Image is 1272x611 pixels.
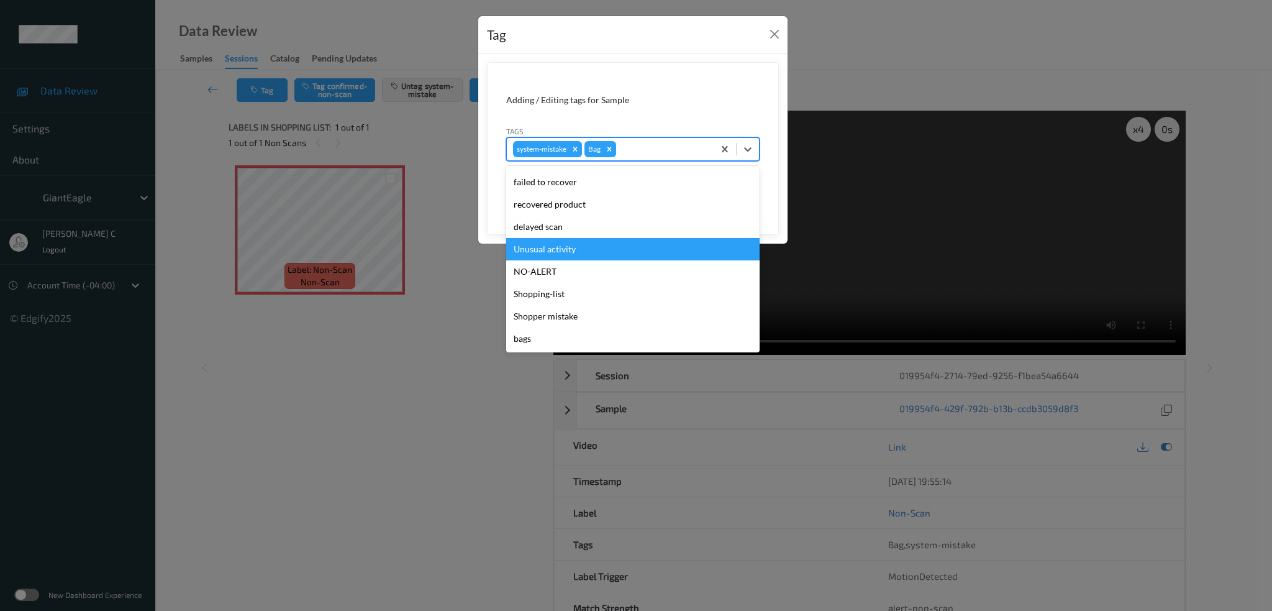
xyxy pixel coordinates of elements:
[568,141,582,157] div: Remove system-mistake
[506,193,760,216] div: recovered product
[506,126,524,137] label: Tags
[506,216,760,238] div: delayed scan
[506,171,760,193] div: failed to recover
[602,141,616,157] div: Remove Bag
[766,25,783,43] button: Close
[487,25,506,45] div: Tag
[584,141,602,157] div: Bag
[506,94,760,106] div: Adding / Editing tags for Sample
[513,141,568,157] div: system-mistake
[506,238,760,260] div: Unusual activity
[506,328,760,350] div: bags
[506,260,760,283] div: NO-ALERT
[506,305,760,328] div: Shopper mistake
[506,283,760,305] div: Shopping-list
